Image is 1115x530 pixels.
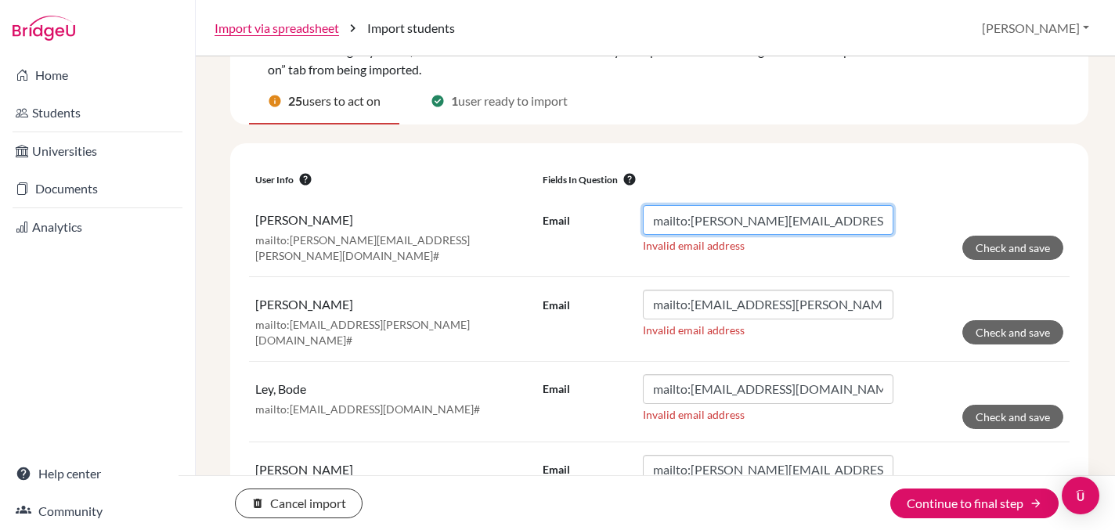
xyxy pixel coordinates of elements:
th: Fields in question [536,162,1070,193]
button: fields-in-question-help [618,171,641,187]
button: Check and save [962,320,1063,344]
span: 1 [451,92,458,110]
span: check_circle [431,94,445,108]
a: Universities [3,135,192,167]
input: Please enter user's email address [643,205,893,235]
a: Analytics [3,211,192,243]
th: User info [249,162,536,193]
button: [PERSON_NAME] [975,13,1096,43]
span: user ready to import [458,92,568,110]
a: Import via spreadsheet [215,19,339,38]
i: arrow_forward [1030,497,1042,510]
label: Email [543,297,570,313]
label: Email [543,213,570,229]
span: Import students [367,19,455,38]
label: Email [543,381,570,397]
p: mailto:[EMAIL_ADDRESS][PERSON_NAME][DOMAIN_NAME]# [255,317,530,348]
p: [PERSON_NAME] [255,296,530,314]
p: Invalid email address [643,238,893,254]
i: delete [251,497,264,510]
p: mailto:[PERSON_NAME][EMAIL_ADDRESS][PERSON_NAME][DOMAIN_NAME]# [255,233,530,264]
span: info [268,94,282,108]
p: Invalid email address [643,407,893,423]
div: Open Intercom Messenger [1062,477,1099,514]
span: users to act on [302,92,381,110]
a: Community [3,496,192,527]
p: [PERSON_NAME] [255,211,530,229]
a: Help center [3,458,192,489]
button: Cancel import [235,489,363,518]
p: mailto:[EMAIL_ADDRESS][DOMAIN_NAME]# [255,402,530,417]
input: Please enter user's email address [643,290,893,319]
button: Continue to final step [890,489,1059,518]
p: Ley, Bode [255,380,530,398]
p: Invalid email address [643,323,893,338]
button: Check and save [962,236,1063,260]
a: Documents [3,173,192,204]
i: chevron_right [345,20,361,36]
p: [PERSON_NAME] [255,461,530,479]
a: Home [3,59,192,91]
a: Students [3,97,192,128]
label: Email [543,462,570,478]
input: Please enter user's email address [643,374,893,404]
input: Please enter user's email address [643,455,893,485]
span: 25 [288,92,302,110]
img: Bridge-U [13,16,75,41]
li: After correcting any issues, the users will be included in the “ready to import” tab. Proceeding ... [268,41,1070,79]
button: user-info-help [294,171,317,187]
div: Review & confirm data [249,79,1070,124]
button: Check and save [962,405,1063,429]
